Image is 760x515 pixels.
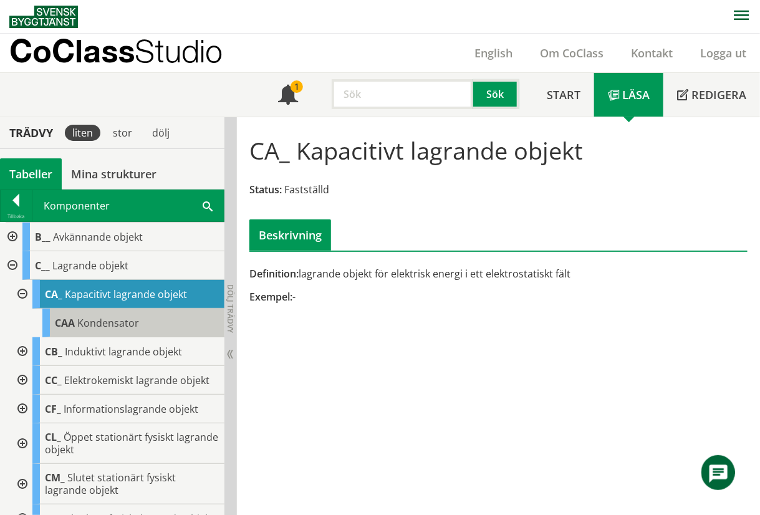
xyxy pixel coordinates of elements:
[35,259,50,272] span: C__
[135,32,223,69] span: Studio
[45,430,61,444] span: CL_
[2,126,60,140] div: Trädvy
[62,158,166,190] a: Mina strukturer
[533,73,594,117] a: Start
[52,259,128,272] span: Lagrande objekt
[45,471,176,497] span: Slutet stationärt fysiskt lagrande objekt
[691,87,746,102] span: Redigera
[45,287,62,301] span: CA_
[65,287,187,301] span: Kapacitivt lagrande objekt
[291,80,303,93] div: 1
[77,316,139,330] span: Kondensator
[686,46,760,60] a: Logga ut
[55,316,75,330] span: CAA
[9,44,223,58] p: CoClass
[225,284,236,333] span: Dölj trädvy
[473,79,519,109] button: Sök
[1,211,32,221] div: Tillbaka
[622,87,650,102] span: Läsa
[32,190,224,221] div: Komponenter
[284,183,329,196] span: Fastställd
[249,290,292,304] span: Exempel:
[64,373,209,387] span: Elektrokemiskt lagrande objekt
[249,137,583,164] h1: CA_ Kapacitivt lagrande objekt
[45,402,61,416] span: CF_
[9,34,249,72] a: CoClassStudio
[35,230,51,244] span: B__
[547,87,580,102] span: Start
[9,6,78,28] img: Svensk Byggtjänst
[249,267,577,281] div: lagrande objekt för elektrisk energi i ett elektrostatiskt fält
[45,430,218,456] span: Öppet stationärt fysiskt lagrande objekt
[65,345,182,359] span: Induktivt lagrande objekt
[45,345,62,359] span: CB_
[249,219,331,251] div: Beskrivning
[594,73,663,117] a: Läsa
[249,267,299,281] span: Definition:
[65,125,100,141] div: liten
[278,86,298,106] span: Notifikationer
[45,373,62,387] span: CC_
[264,73,312,117] a: 1
[617,46,686,60] a: Kontakt
[249,183,282,196] span: Status:
[105,125,140,141] div: stor
[203,199,213,212] span: Sök i tabellen
[526,46,617,60] a: Om CoClass
[64,402,198,416] span: Informationslagrande objekt
[249,290,577,304] div: -
[53,230,143,244] span: Avkännande objekt
[45,471,65,484] span: CM_
[145,125,177,141] div: dölj
[461,46,526,60] a: English
[332,79,473,109] input: Sök
[663,73,760,117] a: Redigera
